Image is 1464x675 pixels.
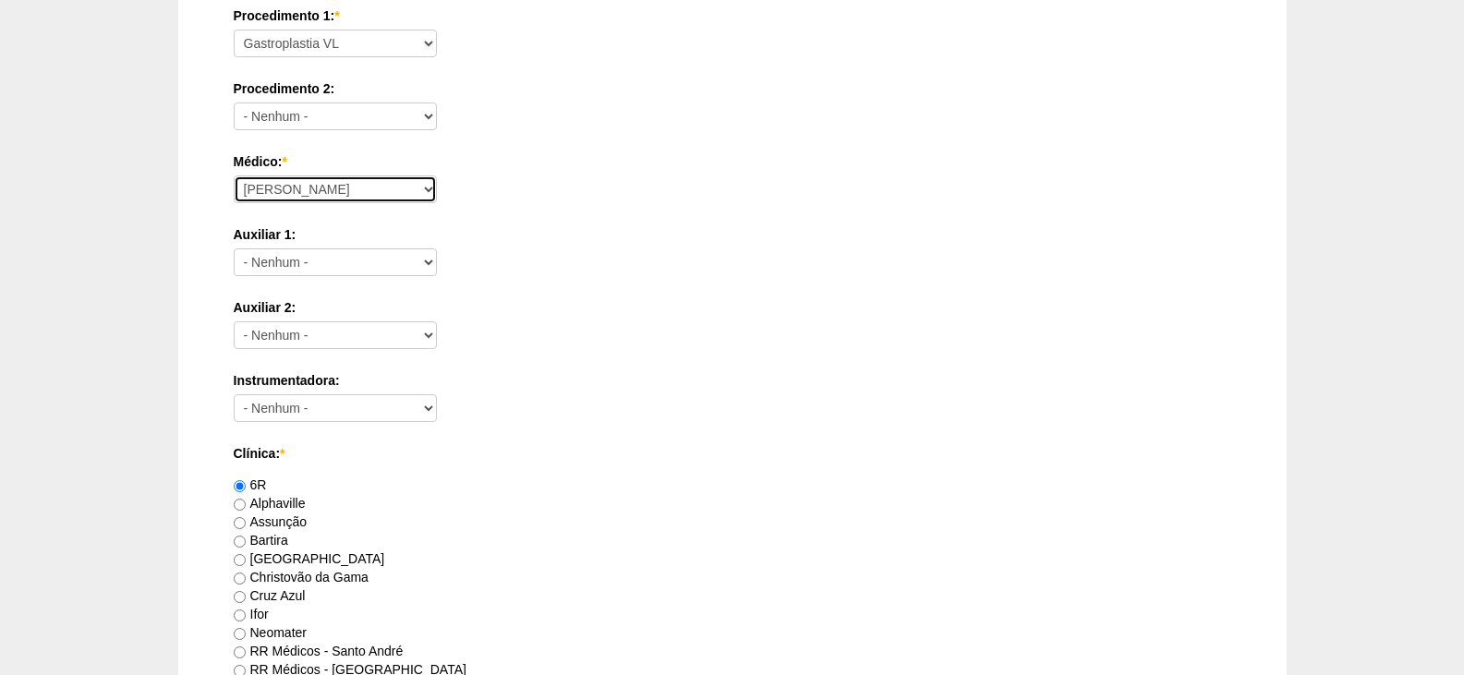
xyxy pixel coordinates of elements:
label: Bartira [234,533,288,548]
input: Bartira [234,536,246,548]
label: Procedimento 2: [234,79,1231,98]
input: RR Médicos - Santo André [234,646,246,658]
label: 6R [234,477,267,492]
label: Auxiliar 2: [234,298,1231,317]
input: Christovão da Gama [234,573,246,585]
label: Clínica: [234,444,1231,463]
label: [GEOGRAPHIC_DATA] [234,551,385,566]
label: RR Médicos - Santo André [234,644,404,658]
input: Alphaville [234,499,246,511]
label: Instrumentadora: [234,371,1231,390]
label: Assunção [234,514,307,529]
input: Neomater [234,628,246,640]
label: Auxiliar 1: [234,225,1231,244]
label: Alphaville [234,496,306,511]
input: Ifor [234,609,246,621]
label: Cruz Azul [234,588,306,603]
label: Procedimento 1: [234,6,1231,25]
input: 6R [234,480,246,492]
input: [GEOGRAPHIC_DATA] [234,554,246,566]
input: Assunção [234,517,246,529]
span: Este campo é obrigatório. [282,154,286,169]
input: Cruz Azul [234,591,246,603]
label: Médico: [234,152,1231,171]
label: Christovão da Gama [234,570,369,585]
span: Este campo é obrigatório. [334,8,339,23]
label: Neomater [234,625,307,640]
label: Ifor [234,607,269,621]
span: Este campo é obrigatório. [280,446,284,461]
